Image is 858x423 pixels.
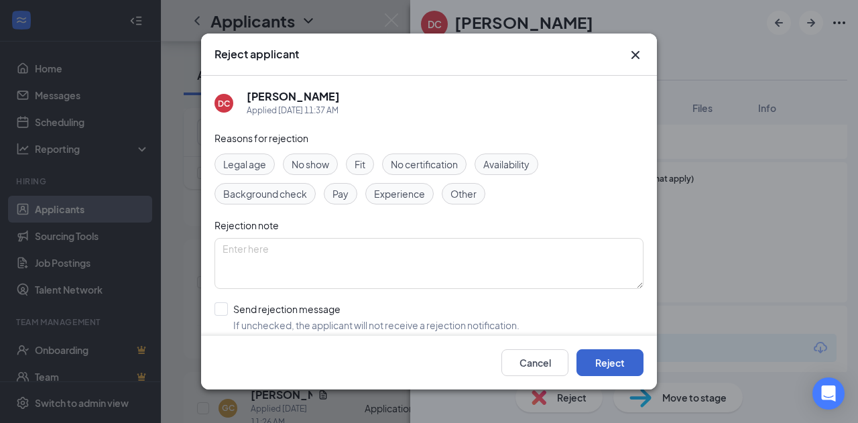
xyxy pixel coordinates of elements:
span: Reasons for rejection [214,132,308,144]
button: Reject [576,349,643,376]
div: DC [218,98,230,109]
span: Availability [483,157,530,172]
button: Cancel [501,349,568,376]
span: Pay [332,186,349,201]
svg: Cross [627,47,643,63]
h3: Reject applicant [214,47,299,62]
button: Close [627,47,643,63]
span: Legal age [223,157,266,172]
span: No certification [391,157,458,172]
span: Background check [223,186,307,201]
div: Applied [DATE] 11:37 AM [247,104,340,117]
span: Rejection note [214,219,279,231]
span: Experience [374,186,425,201]
span: Fit [355,157,365,172]
h5: [PERSON_NAME] [247,89,340,104]
span: Other [450,186,477,201]
div: Open Intercom Messenger [812,377,845,410]
span: No show [292,157,329,172]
